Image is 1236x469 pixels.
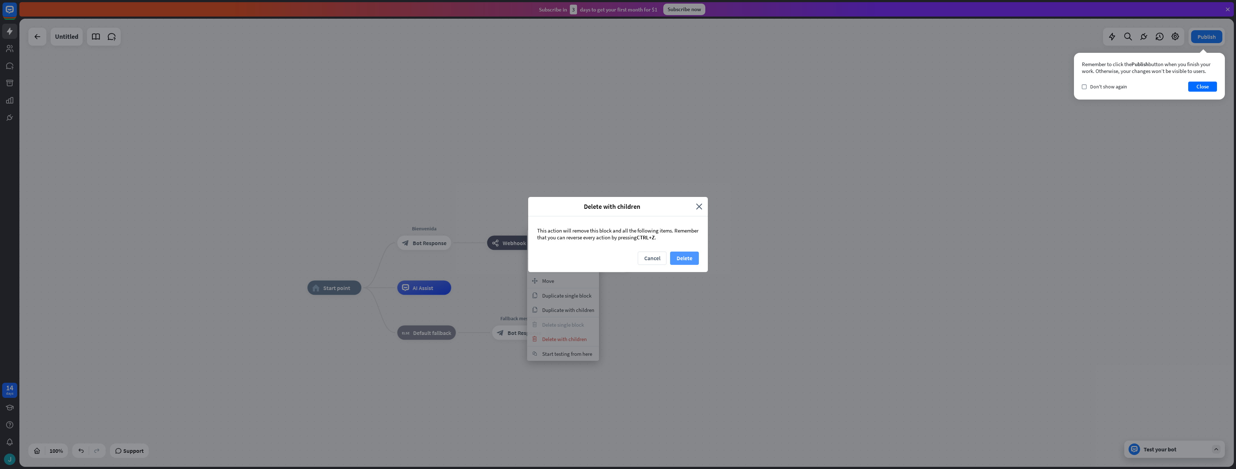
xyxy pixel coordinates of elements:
i: close [696,202,702,211]
div: This action will remove this block and all the following items. Remember that you can reverse eve... [528,216,708,252]
span: Don't show again [1090,83,1127,90]
button: Cancel [638,252,667,265]
button: Close [1188,82,1217,92]
div: Remember to click the button when you finish your work. Otherwise, your changes won’t be visible ... [1082,61,1217,74]
span: Publish [1131,61,1148,68]
span: CTRL+Z [637,234,655,241]
button: Delete [670,252,699,265]
button: Open LiveChat chat widget [6,3,27,24]
span: Delete with children [534,202,691,211]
